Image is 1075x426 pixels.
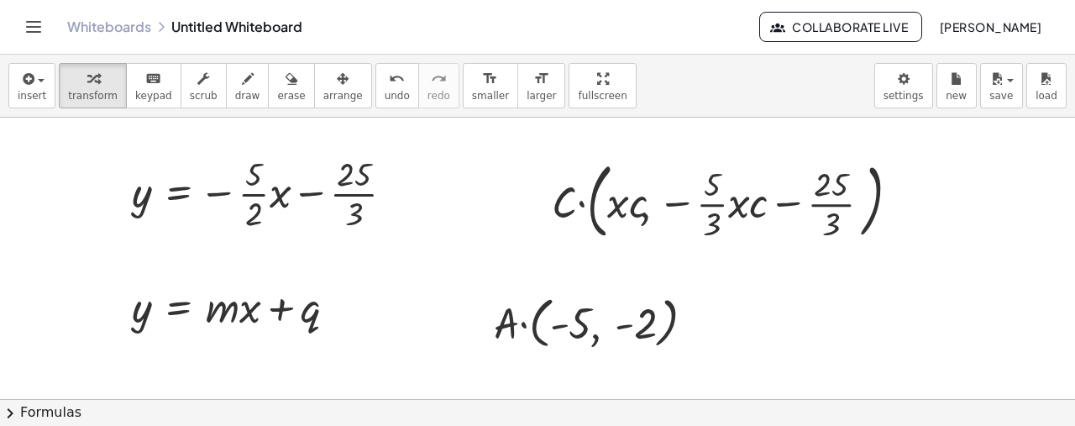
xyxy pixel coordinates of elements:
span: smaller [472,90,509,102]
button: format_sizelarger [517,63,565,108]
span: arrange [323,90,363,102]
button: Toggle navigation [20,13,47,40]
button: load [1026,63,1067,108]
i: redo [431,69,447,89]
button: redoredo [418,63,459,108]
span: keypad [135,90,172,102]
button: insert [8,63,55,108]
button: transform [59,63,127,108]
span: transform [68,90,118,102]
button: erase [268,63,314,108]
i: format_size [482,69,498,89]
i: keyboard [145,69,161,89]
i: undo [389,69,405,89]
span: scrub [190,90,218,102]
button: arrange [314,63,372,108]
span: fullscreen [578,90,627,102]
button: scrub [181,63,227,108]
button: Collaborate Live [759,12,922,42]
span: [PERSON_NAME] [939,19,1041,34]
button: undoundo [375,63,419,108]
span: settings [884,90,924,102]
span: insert [18,90,46,102]
span: load [1036,90,1057,102]
i: format_size [533,69,549,89]
span: redo [427,90,450,102]
span: Collaborate Live [773,19,908,34]
span: save [989,90,1013,102]
button: settings [874,63,933,108]
span: undo [385,90,410,102]
button: draw [226,63,270,108]
span: new [946,90,967,102]
button: [PERSON_NAME] [926,12,1055,42]
span: draw [235,90,260,102]
button: fullscreen [569,63,636,108]
button: save [980,63,1023,108]
span: erase [277,90,305,102]
button: format_sizesmaller [463,63,518,108]
span: larger [527,90,556,102]
a: Whiteboards [67,18,151,35]
button: keyboardkeypad [126,63,181,108]
button: new [936,63,977,108]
